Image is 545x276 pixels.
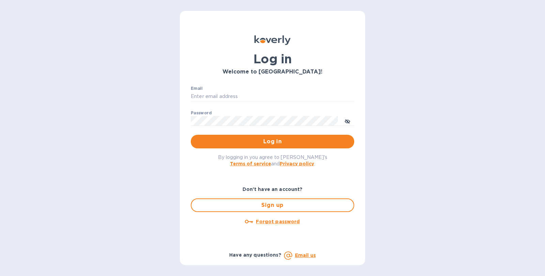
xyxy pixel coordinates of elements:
button: Sign up [191,198,354,212]
button: Log in [191,135,354,148]
h3: Welcome to [GEOGRAPHIC_DATA]! [191,69,354,75]
button: toggle password visibility [341,114,354,128]
img: Koverly [254,35,291,45]
h1: Log in [191,52,354,66]
label: Password [191,111,212,115]
b: Have any questions? [229,252,281,258]
span: By logging in you agree to [PERSON_NAME]'s and . [218,155,327,166]
u: Forgot password [256,219,300,224]
span: Log in [196,137,349,146]
a: Terms of service [230,161,271,166]
span: Sign up [197,201,348,209]
b: Don't have an account? [243,186,303,192]
a: Email us [295,253,316,258]
label: Email [191,86,203,91]
input: Enter email address [191,92,354,102]
a: Privacy policy [280,161,314,166]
